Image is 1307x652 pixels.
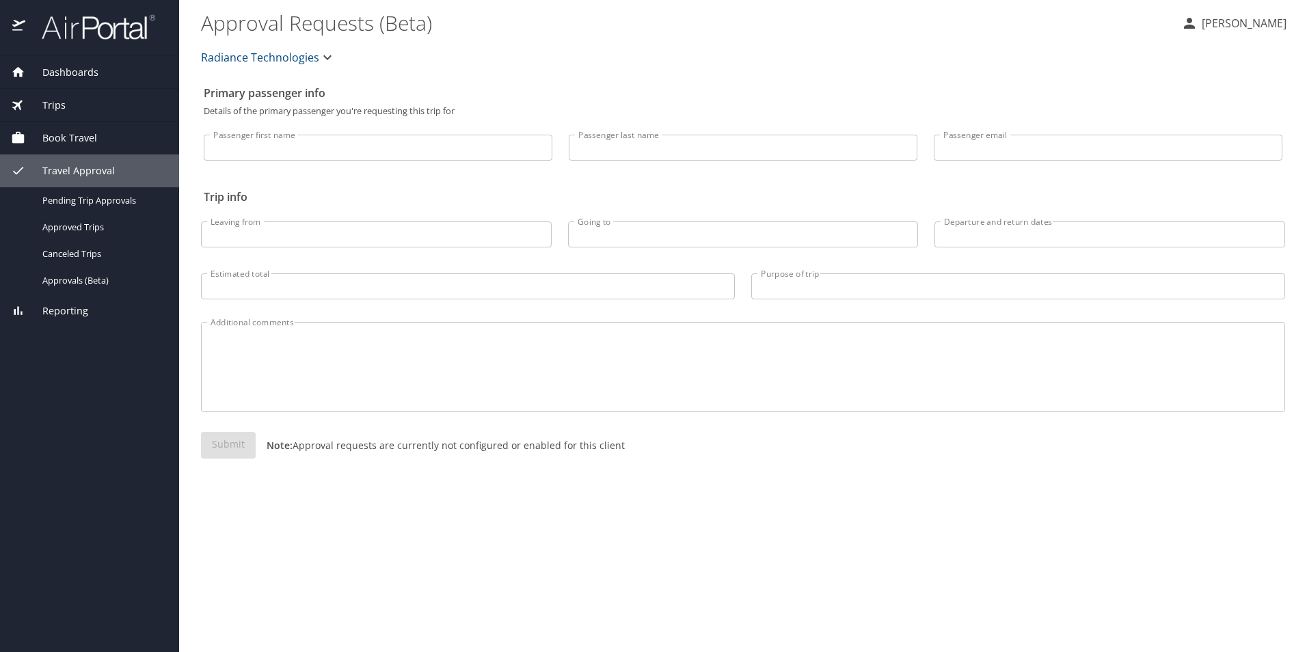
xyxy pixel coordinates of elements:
[42,221,163,234] span: Approved Trips
[204,82,1282,104] h2: Primary passenger info
[201,48,319,67] span: Radiance Technologies
[27,14,155,40] img: airportal-logo.png
[42,274,163,287] span: Approvals (Beta)
[42,194,163,207] span: Pending Trip Approvals
[196,44,341,71] button: Radiance Technologies
[25,98,66,113] span: Trips
[267,439,293,452] strong: Note:
[25,303,88,318] span: Reporting
[25,65,98,80] span: Dashboards
[201,1,1170,44] h1: Approval Requests (Beta)
[25,131,97,146] span: Book Travel
[1176,11,1292,36] button: [PERSON_NAME]
[204,186,1282,208] h2: Trip info
[204,107,1282,116] p: Details of the primary passenger you're requesting this trip for
[256,438,625,452] p: Approval requests are currently not configured or enabled for this client
[1198,15,1286,31] p: [PERSON_NAME]
[12,14,27,40] img: icon-airportal.png
[25,163,115,178] span: Travel Approval
[42,247,163,260] span: Canceled Trips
